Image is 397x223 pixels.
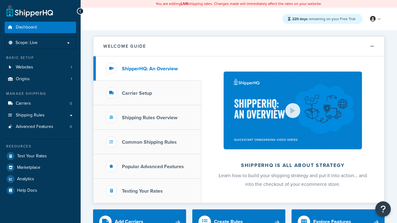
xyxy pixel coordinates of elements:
[5,110,76,121] a: Shipping Rules
[5,55,76,60] div: Basic Setup
[5,91,76,96] div: Manage Shipping
[224,72,362,149] img: ShipperHQ is all about strategy
[17,177,34,182] span: Analytics
[5,73,76,85] a: Origins1
[71,77,72,82] span: 1
[218,163,368,168] h2: ShipperHQ is all about strategy
[122,164,184,169] h3: Popular Advanced Features
[17,165,40,170] span: Marketplace
[16,101,31,106] span: Carriers
[5,62,76,73] li: Websites
[5,151,76,162] a: Test Your Rates
[375,201,391,217] button: Open Resource Center
[5,173,76,185] a: Analytics
[5,121,76,133] a: Advanced Features0
[17,154,47,159] span: Test Your Rates
[17,188,37,193] span: Help Docs
[5,22,76,33] a: Dashboard
[16,25,37,30] span: Dashboard
[16,65,33,70] span: Websites
[16,113,45,118] span: Shipping Rules
[122,188,163,194] h3: Testing Your Rates
[181,1,188,7] b: LIVE
[5,98,76,109] a: Carriers0
[122,90,152,96] h3: Carrier Setup
[5,98,76,109] li: Carriers
[292,16,308,22] strong: 220 days
[122,115,177,120] h3: Shipping Rules Overview
[70,101,72,106] span: 0
[5,121,76,133] li: Advanced Features
[122,66,178,72] h3: ShipperHQ: An Overview
[16,40,38,46] span: Scope: Live
[122,139,177,145] h3: Common Shipping Rules
[16,77,30,82] span: Origins
[5,162,76,173] a: Marketplace
[5,73,76,85] li: Origins
[93,37,384,56] button: Welcome Guide
[5,144,76,149] div: Resources
[292,16,355,22] span: remaining on your Free Trial
[5,62,76,73] a: Websites1
[16,124,53,129] span: Advanced Features
[71,65,72,70] span: 1
[103,44,146,49] h2: Welcome Guide
[5,185,76,196] a: Help Docs
[219,172,367,188] span: Learn how to build your shipping strategy and put it into action… and into the checkout of your e...
[70,124,72,129] span: 0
